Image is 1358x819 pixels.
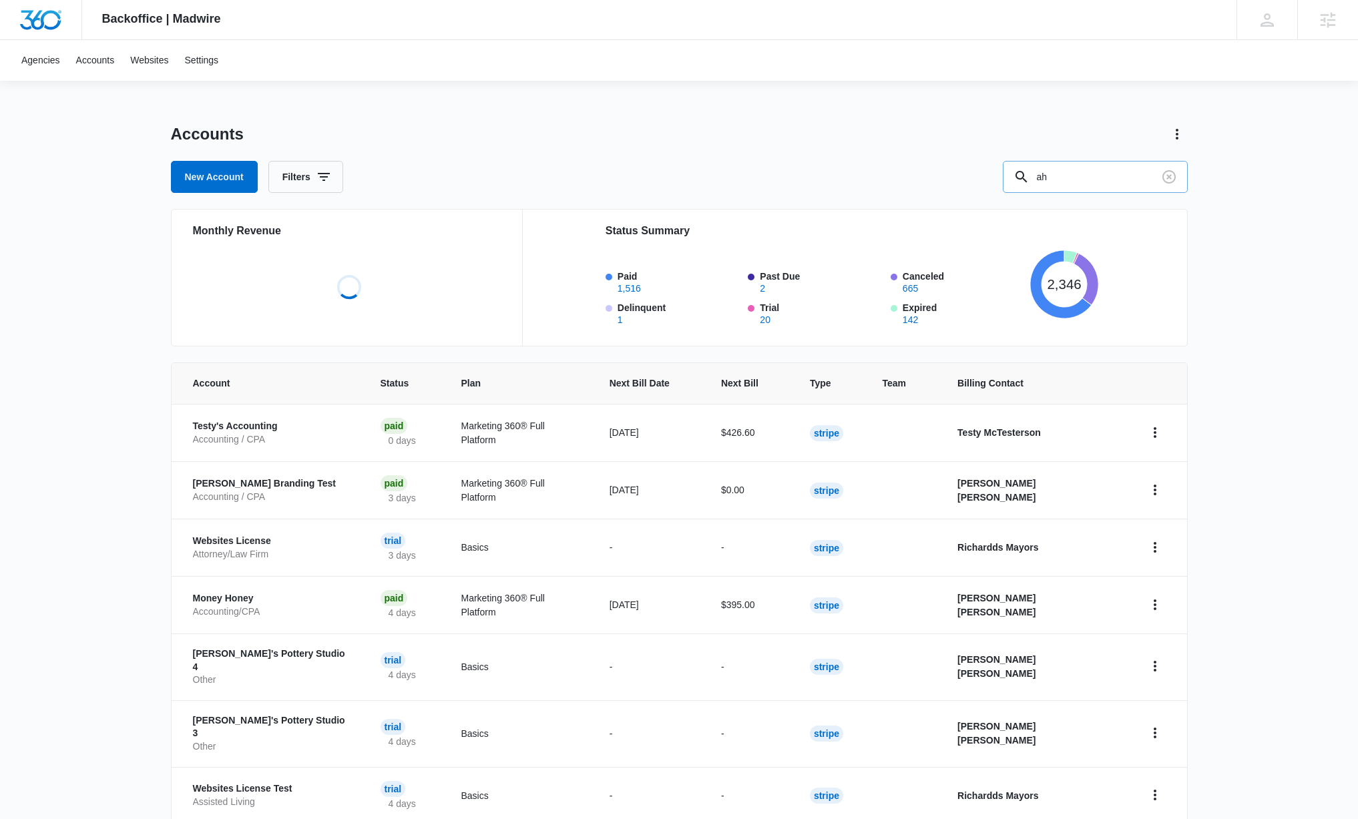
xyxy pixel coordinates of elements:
a: Websites [122,40,176,81]
p: Assisted Living [193,796,349,809]
p: [PERSON_NAME]'s Pottery Studio 4 [193,647,349,673]
button: home [1144,422,1166,443]
label: Past Due [760,270,883,293]
p: [PERSON_NAME] Branding Test [193,477,349,491]
a: New Account [171,161,258,193]
a: Testy's AccountingAccounting / CPA [193,420,349,446]
td: - [594,519,705,576]
p: Accounting / CPA [193,491,349,504]
label: Trial [760,301,883,324]
h2: Status Summary [606,223,1099,239]
div: Stripe [810,483,843,499]
p: Testy's Accounting [193,420,349,433]
input: Search [1003,161,1188,193]
div: Paid [381,590,408,606]
a: Settings [177,40,227,81]
td: $426.60 [705,404,794,461]
div: Trial [381,719,406,735]
strong: Richardds Mayors [957,542,1038,553]
strong: [PERSON_NAME] [PERSON_NAME] [957,654,1036,679]
td: - [705,700,794,767]
div: Paid [381,475,408,491]
strong: [PERSON_NAME] [PERSON_NAME] [957,721,1036,746]
td: [DATE] [594,576,705,633]
strong: [PERSON_NAME] [PERSON_NAME] [957,478,1036,503]
a: Accounts [68,40,123,81]
div: Stripe [810,659,843,675]
strong: Richardds Mayors [957,790,1038,801]
button: Expired [903,315,918,324]
div: Trial [381,652,406,668]
div: Stripe [810,597,843,613]
p: 4 days [381,606,424,620]
button: home [1144,784,1166,806]
a: [PERSON_NAME]'s Pottery Studio 3Other [193,714,349,754]
a: Websites LicenseAttorney/Law Firm [193,535,349,561]
div: Stripe [810,540,843,556]
h1: Accounts [171,124,244,144]
button: Paid [618,284,641,293]
div: Paid [381,418,408,434]
p: 4 days [381,735,424,749]
button: home [1144,594,1166,615]
td: - [705,633,794,700]
a: Agencies [13,40,68,81]
p: [PERSON_NAME]'s Pottery Studio 3 [193,714,349,740]
p: Marketing 360® Full Platform [461,477,577,505]
p: Websites License [193,535,349,548]
p: 3 days [381,491,424,505]
button: home [1144,537,1166,558]
td: - [594,633,705,700]
td: [DATE] [594,404,705,461]
p: Other [193,673,349,687]
span: Next Bill [721,376,758,390]
a: Websites License TestAssisted Living [193,782,349,808]
button: Canceled [903,284,918,293]
td: - [705,519,794,576]
a: [PERSON_NAME]'s Pottery Studio 4Other [193,647,349,687]
span: Billing Contact [957,376,1112,390]
strong: Testy McTesterson [957,427,1041,438]
button: Filters [268,161,343,193]
div: Trial [381,781,406,797]
p: Basics [461,789,577,803]
button: home [1144,479,1166,501]
button: Past Due [760,284,765,293]
p: Websites License Test [193,782,349,796]
button: Trial [760,315,770,324]
p: Other [193,740,349,754]
label: Canceled [903,270,1026,293]
button: home [1144,722,1166,744]
p: Basics [461,727,577,741]
td: - [594,700,705,767]
div: Stripe [810,726,843,742]
p: 3 days [381,549,424,563]
p: Basics [461,660,577,674]
p: 0 days [381,434,424,448]
td: [DATE] [594,461,705,519]
label: Delinquent [618,301,740,324]
button: Delinquent [618,315,623,324]
td: $395.00 [705,576,794,633]
span: Team [883,376,907,390]
h2: Monthly Revenue [193,223,506,239]
p: 4 days [381,668,424,682]
span: Backoffice | Madwire [102,12,221,26]
button: Clear [1158,166,1180,188]
a: Money HoneyAccounting/CPA [193,592,349,618]
button: Actions [1166,123,1188,145]
button: home [1144,655,1166,677]
span: Status [381,376,410,390]
p: Basics [461,541,577,555]
p: Accounting / CPA [193,433,349,447]
td: $0.00 [705,461,794,519]
span: Account [193,376,329,390]
p: Marketing 360® Full Platform [461,591,577,619]
tspan: 2,346 [1048,277,1082,292]
span: Plan [461,376,577,390]
div: Trial [381,533,406,549]
strong: [PERSON_NAME] [PERSON_NAME] [957,593,1036,617]
p: Marketing 360® Full Platform [461,419,577,447]
p: 4 days [381,797,424,811]
label: Paid [618,270,740,293]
